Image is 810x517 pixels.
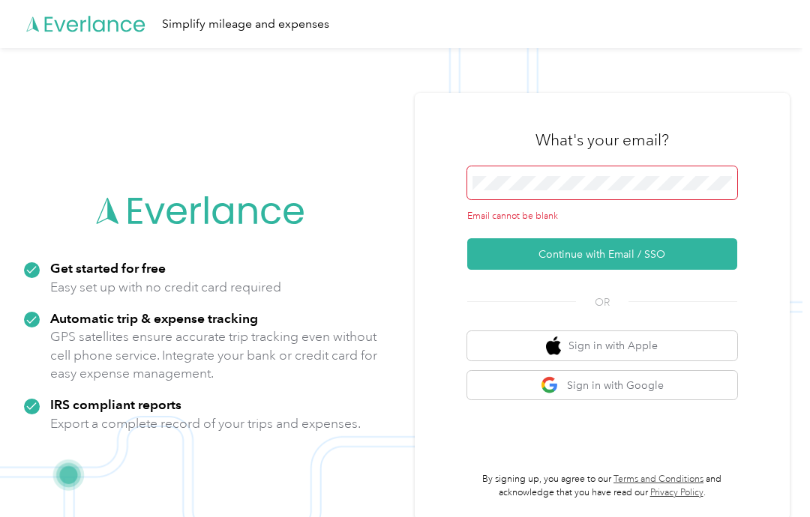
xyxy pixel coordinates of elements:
[467,331,737,360] button: apple logoSign in with Apple
[467,238,737,270] button: Continue with Email / SSO
[576,294,628,310] span: OR
[467,371,737,400] button: google logoSign in with Google
[650,487,703,498] a: Privacy Policy
[546,336,561,355] img: apple logo
[467,473,737,499] p: By signing up, you agree to our and acknowledge that you have read our .
[50,396,181,412] strong: IRS compliant reports
[50,278,281,297] p: Easy set up with no credit card required
[613,474,703,485] a: Terms and Conditions
[535,130,669,151] h3: What's your email?
[541,376,559,395] img: google logo
[50,414,361,433] p: Export a complete record of your trips and expenses.
[162,15,329,34] div: Simplify mileage and expenses
[50,310,258,326] strong: Automatic trip & expense tracking
[50,327,378,383] p: GPS satellites ensure accurate trip tracking even without cell phone service. Integrate your bank...
[467,210,737,223] div: Email cannot be blank
[50,260,166,276] strong: Get started for free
